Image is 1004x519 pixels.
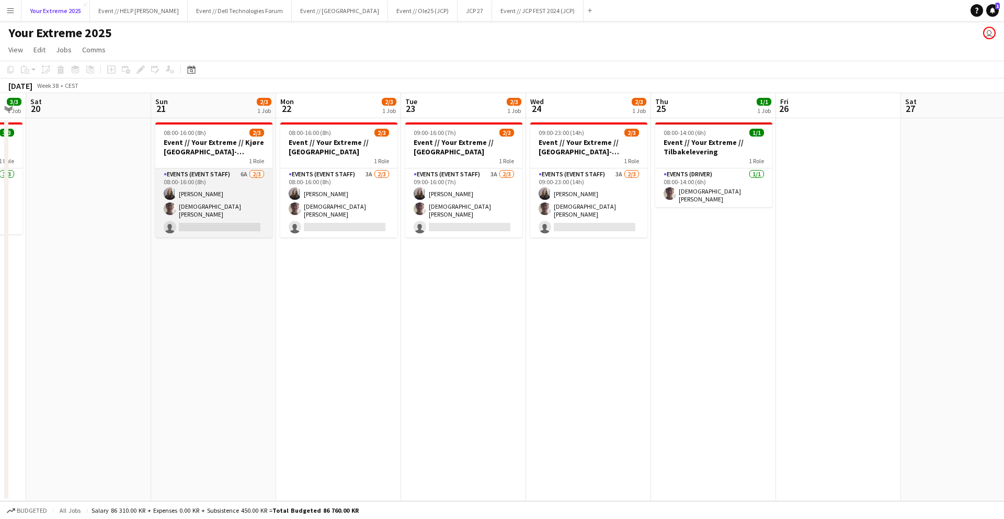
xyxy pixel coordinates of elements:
[155,168,272,238] app-card-role: Events (Event Staff)6A2/308:00-16:00 (8h)[PERSON_NAME][DEMOGRAPHIC_DATA][PERSON_NAME]
[21,1,90,21] button: Your Extreme 2025
[188,1,292,21] button: Event // Dell Technologies Forum
[529,103,544,115] span: 24
[382,107,396,115] div: 1 Job
[507,98,521,106] span: 2/3
[539,129,584,137] span: 09:00-23:00 (14h)
[8,25,112,41] h1: Your Extreme 2025
[986,4,999,17] a: 1
[78,43,110,57] a: Comms
[530,122,647,238] app-job-card: 09:00-23:00 (14h)2/3Event // Your Extreme // [GEOGRAPHIC_DATA]-[GEOGRAPHIC_DATA]1 RoleEvents (Eve...
[58,506,83,514] span: All jobs
[29,43,50,57] a: Edit
[405,138,522,156] h3: Event // Your Extreme // [GEOGRAPHIC_DATA]
[280,138,397,156] h3: Event // Your Extreme // [GEOGRAPHIC_DATA]
[7,107,21,115] div: 1 Job
[530,138,647,156] h3: Event // Your Extreme // [GEOGRAPHIC_DATA]-[GEOGRAPHIC_DATA]
[904,103,917,115] span: 27
[388,1,458,21] button: Event // Ole25 (JCP)
[654,103,668,115] span: 25
[33,45,45,54] span: Edit
[780,97,789,106] span: Fri
[405,122,522,238] app-job-card: 09:00-16:00 (7h)2/3Event // Your Extreme // [GEOGRAPHIC_DATA]1 RoleEvents (Event Staff)3A2/309:00...
[995,3,1000,9] span: 1
[8,45,23,54] span: View
[280,97,294,106] span: Mon
[779,103,789,115] span: 26
[90,1,188,21] button: Event // HELP [PERSON_NAME]
[65,82,78,89] div: CEST
[155,138,272,156] h3: Event // Your Extreme // Kjøre [GEOGRAPHIC_DATA]-[GEOGRAPHIC_DATA]
[499,157,514,165] span: 1 Role
[382,98,396,106] span: 2/3
[749,157,764,165] span: 1 Role
[905,97,917,106] span: Sat
[414,129,456,137] span: 09:00-16:00 (7h)
[655,168,772,207] app-card-role: Events (Driver)1/108:00-14:00 (6h)[DEMOGRAPHIC_DATA][PERSON_NAME]
[458,1,492,21] button: JCP 27
[404,103,417,115] span: 23
[664,129,706,137] span: 08:00-14:00 (6h)
[292,1,388,21] button: Event // [GEOGRAPHIC_DATA]
[7,98,21,106] span: 3/3
[757,107,771,115] div: 1 Job
[507,107,521,115] div: 1 Job
[164,129,206,137] span: 08:00-16:00 (8h)
[154,103,168,115] span: 21
[17,507,47,514] span: Budgeted
[499,129,514,137] span: 2/3
[530,97,544,106] span: Wed
[405,97,417,106] span: Tue
[289,129,331,137] span: 08:00-16:00 (8h)
[374,157,389,165] span: 1 Role
[655,122,772,207] app-job-card: 08:00-14:00 (6h)1/1Event // Your Extreme // Tilbakelevering1 RoleEvents (Driver)1/108:00-14:00 (6...
[632,98,646,106] span: 2/3
[655,138,772,156] h3: Event // Your Extreme // Tilbakelevering
[280,122,397,238] app-job-card: 08:00-16:00 (8h)2/3Event // Your Extreme // [GEOGRAPHIC_DATA]1 RoleEvents (Event Staff)3A2/308:00...
[249,129,264,137] span: 2/3
[757,98,771,106] span: 1/1
[530,168,647,238] app-card-role: Events (Event Staff)3A2/309:00-23:00 (14h)[PERSON_NAME][DEMOGRAPHIC_DATA][PERSON_NAME]
[4,43,27,57] a: View
[35,82,61,89] span: Week 38
[257,98,271,106] span: 2/3
[249,157,264,165] span: 1 Role
[56,45,72,54] span: Jobs
[257,107,271,115] div: 1 Job
[374,129,389,137] span: 2/3
[749,129,764,137] span: 1/1
[272,506,359,514] span: Total Budgeted 86 760.00 KR
[280,168,397,238] app-card-role: Events (Event Staff)3A2/308:00-16:00 (8h)[PERSON_NAME][DEMOGRAPHIC_DATA][PERSON_NAME]
[655,97,668,106] span: Thu
[632,107,646,115] div: 1 Job
[82,45,106,54] span: Comms
[492,1,584,21] button: Event // JCP FEST 2024 (JCP)
[52,43,76,57] a: Jobs
[155,97,168,106] span: Sun
[624,129,639,137] span: 2/3
[983,27,996,39] app-user-avatar: Lars Songe
[405,168,522,238] app-card-role: Events (Event Staff)3A2/309:00-16:00 (7h)[PERSON_NAME][DEMOGRAPHIC_DATA][PERSON_NAME]
[29,103,42,115] span: 20
[5,505,49,516] button: Budgeted
[624,157,639,165] span: 1 Role
[8,81,32,91] div: [DATE]
[92,506,359,514] div: Salary 86 310.00 KR + Expenses 0.00 KR + Subsistence 450.00 KR =
[155,122,272,238] app-job-card: 08:00-16:00 (8h)2/3Event // Your Extreme // Kjøre [GEOGRAPHIC_DATA]-[GEOGRAPHIC_DATA]1 RoleEvents...
[279,103,294,115] span: 22
[30,97,42,106] span: Sat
